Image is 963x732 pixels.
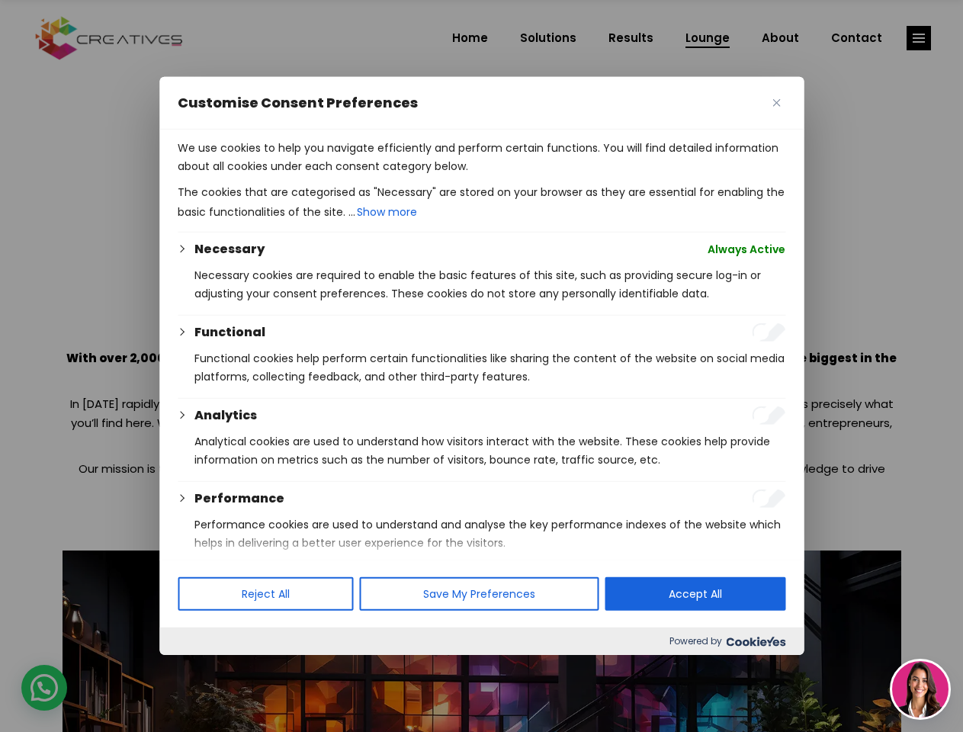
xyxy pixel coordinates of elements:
button: Analytics [194,406,257,425]
input: Enable Performance [752,490,785,508]
button: Reject All [178,577,353,611]
p: Analytical cookies are used to understand how visitors interact with the website. These cookies h... [194,432,785,469]
button: Functional [194,323,265,342]
div: Powered by [159,628,804,655]
input: Enable Analytics [752,406,785,425]
p: The cookies that are categorised as "Necessary" are stored on your browser as they are essential ... [178,183,785,223]
img: Cookieyes logo [726,637,785,647]
button: Save My Preferences [359,577,599,611]
button: Performance [194,490,284,508]
input: Enable Functional [752,323,785,342]
button: Accept All [605,577,785,611]
p: Necessary cookies are required to enable the basic features of this site, such as providing secur... [194,266,785,303]
img: Close [772,99,780,107]
p: Performance cookies are used to understand and analyse the key performance indexes of the website... [194,515,785,552]
button: Show more [355,201,419,223]
div: Customise Consent Preferences [159,77,804,655]
p: Functional cookies help perform certain functionalities like sharing the content of the website o... [194,349,785,386]
span: Always Active [708,240,785,258]
button: Necessary [194,240,265,258]
img: agent [892,661,949,718]
span: Customise Consent Preferences [178,94,418,112]
p: We use cookies to help you navigate efficiently and perform certain functions. You will find deta... [178,139,785,175]
button: Close [767,94,785,112]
